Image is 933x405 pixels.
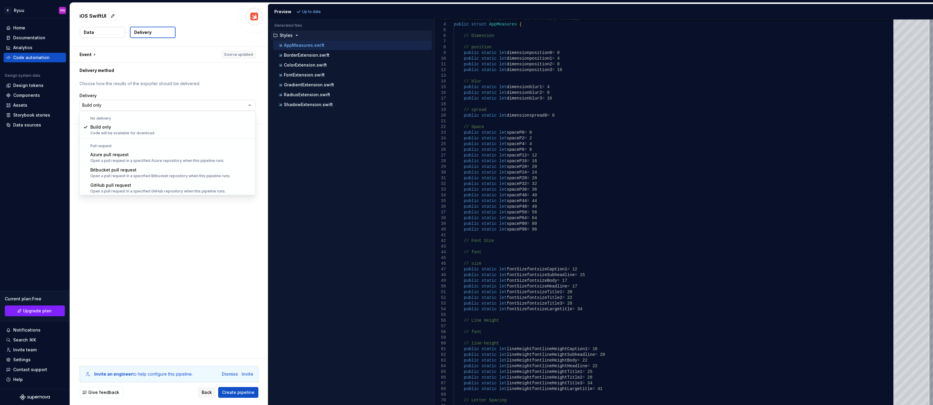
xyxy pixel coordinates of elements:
[90,183,131,188] span: GitHub pull request
[90,152,129,157] span: Azure pull request
[90,167,137,172] span: Bitbucket pull request
[90,174,230,178] div: Open a pull request in a specified Bitbucket repository when this pipeline runs.
[90,131,155,135] div: Code will be available for download.
[90,124,111,130] span: Build only
[90,158,224,163] div: Open a pull request in a specified Azure repository when this pipeline runs.
[81,116,254,121] div: No delivery
[81,144,254,148] div: Pull request
[90,189,226,194] div: Open a pull request in a specified GitHub repository when this pipeline runs.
